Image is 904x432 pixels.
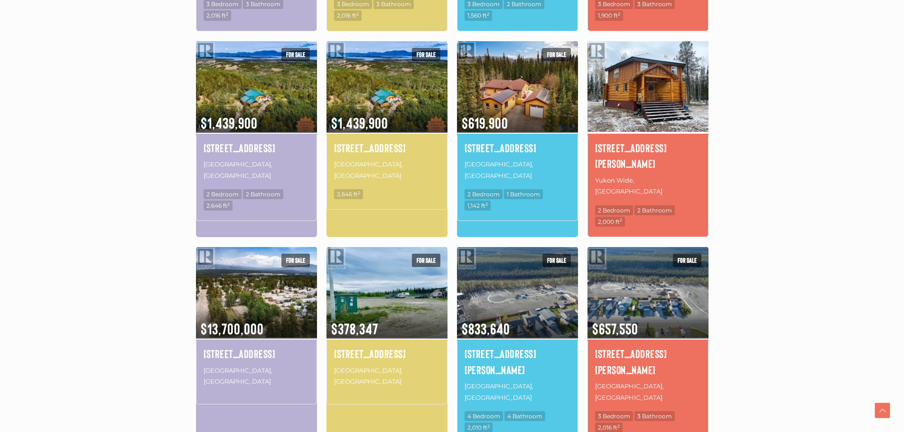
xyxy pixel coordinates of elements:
[412,48,440,61] span: For sale
[618,11,620,17] sup: 2
[334,158,440,182] p: [GEOGRAPHIC_DATA], [GEOGRAPHIC_DATA]
[487,11,489,17] sup: 2
[196,101,317,133] span: $1,439,900
[204,201,233,211] span: 2,646 ft
[412,254,440,267] span: For sale
[334,346,440,362] a: [STREET_ADDRESS]
[595,346,701,377] a: [STREET_ADDRESS][PERSON_NAME]
[465,140,570,156] a: [STREET_ADDRESS]
[595,380,701,404] p: [GEOGRAPHIC_DATA], [GEOGRAPHIC_DATA]
[634,411,675,421] span: 3 Bathroom
[334,10,362,20] span: 2,016 ft
[465,380,570,404] p: [GEOGRAPHIC_DATA], [GEOGRAPHIC_DATA]
[465,201,491,211] span: 1,142 ft
[326,101,447,133] span: $1,439,900
[634,205,675,215] span: 2 Bathroom
[542,254,571,267] span: For sale
[204,346,309,362] a: [STREET_ADDRESS]
[595,205,633,215] span: 2 Bedroom
[465,346,570,377] a: [STREET_ADDRESS][PERSON_NAME]
[457,245,578,340] img: 38 BERYL PLACE, Whitehorse, Yukon
[504,189,543,199] span: 1 Bathroom
[204,140,309,156] a: [STREET_ADDRESS]
[457,101,578,133] span: $619,900
[204,364,309,388] p: [GEOGRAPHIC_DATA], [GEOGRAPHIC_DATA]
[243,189,283,199] span: 2 Bathroom
[204,10,231,20] span: 2,016 ft
[226,11,228,17] sup: 2
[595,217,625,227] span: 2,000 ft
[356,11,359,17] sup: 2
[204,158,309,182] p: [GEOGRAPHIC_DATA], [GEOGRAPHIC_DATA]
[587,307,708,339] span: $657,550
[595,10,623,20] span: 1,900 ft
[465,158,570,182] p: [GEOGRAPHIC_DATA], [GEOGRAPHIC_DATA]
[587,39,708,134] img: 28198 ROBERT CAMPBELL HIGHWAY, Yukon Wide, Yukon
[617,423,620,429] sup: 2
[595,411,633,421] span: 3 Bedroom
[504,411,545,421] span: 4 Bathroom
[326,245,447,340] img: 164 TLINGIT ROAD, Whitehorse, Yukon
[487,423,490,429] sup: 2
[196,307,317,339] span: $13,700,000
[465,189,503,199] span: 2 Bedroom
[204,189,242,199] span: 2 Bedroom
[587,245,708,340] img: 22 BERYL PLACE, Whitehorse, Yukon
[358,190,360,195] sup: 2
[457,39,578,134] img: 3 CANENGER WAY, Whitehorse South, Yukon
[620,217,622,222] sup: 2
[281,48,310,61] span: For sale
[542,48,571,61] span: For sale
[281,254,310,267] span: For sale
[465,411,503,421] span: 4 Bedroom
[673,254,701,267] span: For sale
[595,174,701,198] p: Yukon Wide, [GEOGRAPHIC_DATA]
[227,202,230,207] sup: 2
[196,245,317,340] img: 986 RANGE ROAD, Whitehorse, Yukon
[326,39,447,134] img: 1745 NORTH KLONDIKE HIGHWAY, Whitehorse North, Yukon
[334,189,363,199] span: 2,646 ft
[326,307,447,339] span: $378,347
[334,364,440,388] p: [GEOGRAPHIC_DATA], [GEOGRAPHIC_DATA]
[334,140,440,156] a: [STREET_ADDRESS]
[196,39,317,134] img: 1745 NORTH KLONDIKE HIGHWAY, Whitehorse North, Yukon
[485,202,488,207] sup: 2
[465,10,492,20] span: 1,560 ft
[595,140,701,172] a: [STREET_ADDRESS][PERSON_NAME]
[457,307,578,339] span: $833,640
